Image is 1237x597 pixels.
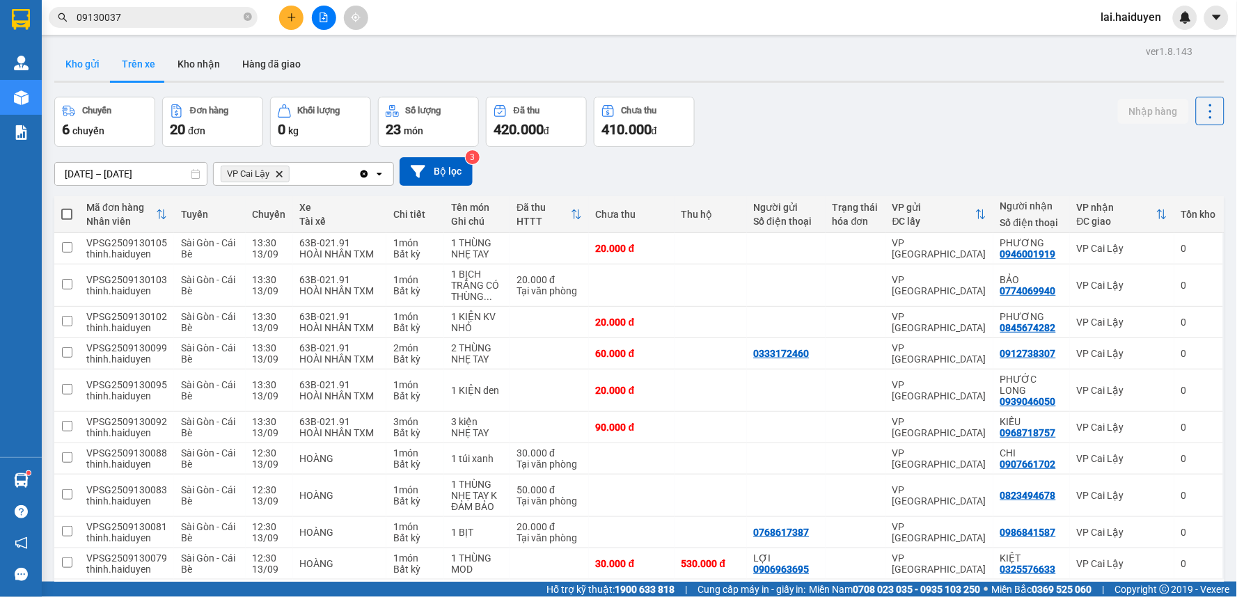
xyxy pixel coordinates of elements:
div: VP Cai Lậy [1077,280,1167,291]
div: VPSG2509130095 [86,379,167,390]
span: VP Cai Lậy, close by backspace [221,166,290,182]
span: 6 [62,121,70,138]
span: Hỗ trợ kỹ thuật: [546,582,675,597]
div: 1 món [393,447,437,459]
div: 1 THÙNG [451,237,503,248]
div: VPSG2509130079 [86,552,167,564]
div: PHƯƠNG [1000,311,1063,322]
th: Toggle SortBy [510,196,588,233]
div: 0774069940 [1000,285,1056,296]
button: Khối lượng0kg [270,97,371,147]
div: 530.000 đ [681,558,740,569]
div: HOÀNG [300,453,380,464]
span: Sài Gòn - Cái Bè [181,311,235,333]
div: Chuyến [253,209,286,220]
div: 1 món [393,552,437,564]
div: 12:30 [253,447,286,459]
div: 13:30 [253,416,286,427]
span: close-circle [244,11,252,24]
div: VPSG2509130081 [86,521,167,532]
div: 20.000 đ [596,385,668,396]
svg: Clear all [359,168,370,180]
div: 13/09 [253,427,286,438]
div: ver 1.8.143 [1147,44,1193,59]
div: 2 món [393,342,437,353]
span: Sài Gòn - Cái Bè [181,484,235,507]
div: 0 [1181,348,1216,359]
div: BẢO [1000,274,1063,285]
div: Người gửi [754,202,819,213]
div: 0946001919 [1000,248,1056,260]
div: NHẸ TAY [451,427,503,438]
div: 1 BỊT [451,527,503,538]
input: Select a date range. [55,163,207,185]
div: VP Cai Lậy [1077,385,1167,396]
span: Miền Bắc [992,582,1092,597]
div: 13/09 [253,322,286,333]
div: HOÀNG [300,558,380,569]
div: 3 món [393,416,437,427]
div: Bất kỳ [393,532,437,543]
span: search [58,13,68,22]
div: 63B-021.91 [300,311,380,322]
div: 30.000 đ [596,558,668,569]
span: notification [15,536,28,550]
div: NHẸ TAY K ĐẢM BẢO [451,490,503,512]
span: ... [484,291,492,302]
div: VP Cai Lậy [1077,243,1167,254]
div: 1 THÙNG [451,479,503,490]
span: 0 [278,121,285,138]
span: Sài Gòn - Cái Bè [181,552,235,575]
img: logo-vxr [12,9,30,30]
input: Selected VP Cai Lậy. [292,167,294,181]
span: Sài Gòn - Cái Bè [181,521,235,543]
div: Tại văn phòng [517,495,581,507]
span: đơn [188,125,205,136]
img: warehouse-icon [14,56,29,70]
div: HOÀI NHÂN TXM [300,248,380,260]
div: 12:30 [253,521,286,532]
div: 63B-021.91 [300,342,380,353]
div: 0906963695 [754,564,810,575]
div: 1 túi xanh [451,453,503,464]
div: Trạng thái [833,202,878,213]
div: HTTT [517,216,570,227]
div: HOÀI NHÂN TXM [300,353,380,365]
strong: 0708 023 035 - 0935 103 250 [853,584,981,595]
div: Tại văn phòng [517,532,581,543]
span: đ [544,125,549,136]
div: 12:30 [253,552,286,564]
div: 13:30 [253,379,286,390]
div: thinh.haiduyen [86,353,167,365]
div: Bất kỳ [393,285,437,296]
div: Tại văn phòng [517,285,581,296]
div: thinh.haiduyen [86,248,167,260]
span: chuyến [72,125,104,136]
div: Đã thu [514,106,539,116]
div: 13:30 [253,274,286,285]
div: VP Cai Lậy [1077,527,1167,538]
svg: open [374,168,385,180]
div: HOÀNG [300,527,380,538]
div: 1 món [393,521,437,532]
div: Xe [300,202,380,213]
button: Nhập hàng [1118,99,1189,124]
span: message [15,568,28,581]
span: | [685,582,687,597]
span: Sài Gòn - Cái Bè [181,447,235,470]
div: VP [GEOGRAPHIC_DATA] [892,379,986,401]
span: question-circle [15,505,28,518]
div: 1 KIỆN den [451,385,503,396]
div: PHƯƠNG [1000,237,1063,248]
div: Ghi chú [451,216,503,227]
div: HOÀI NHÂN TXM [300,427,380,438]
div: 63B-021.91 [300,237,380,248]
div: Chưa thu [622,106,657,116]
div: 20.000 đ [517,521,581,532]
div: Số điện thoại [754,216,819,227]
div: 90.000 đ [596,422,668,433]
th: Toggle SortBy [79,196,174,233]
img: warehouse-icon [14,473,29,488]
span: Sài Gòn - Cái Bè [181,237,235,260]
th: Toggle SortBy [1070,196,1174,233]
